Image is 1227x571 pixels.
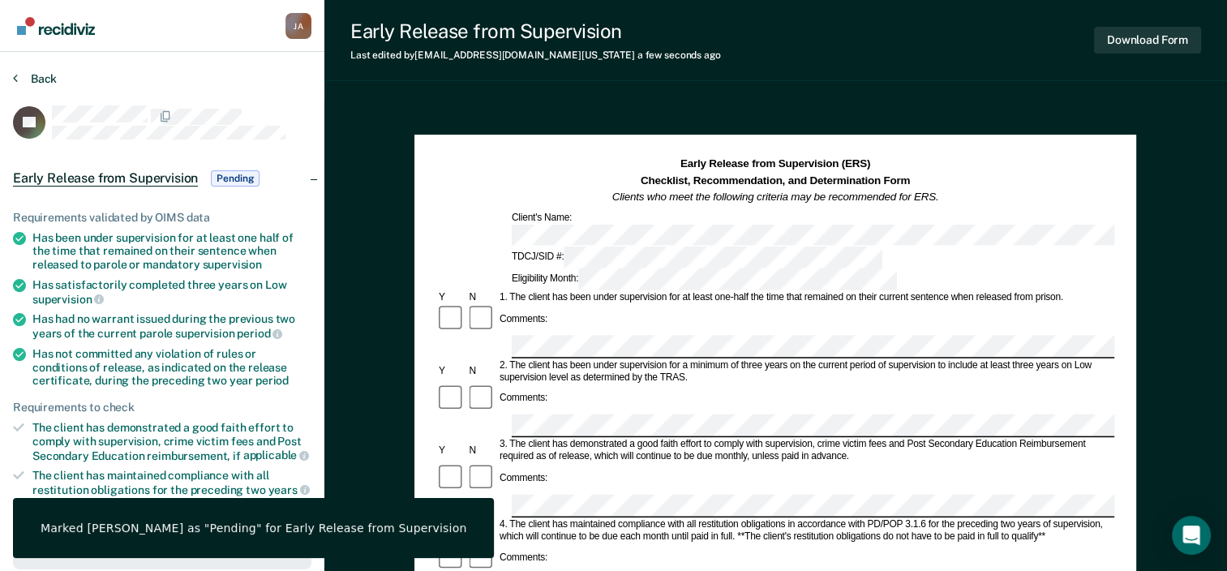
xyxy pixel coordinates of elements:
[467,365,497,377] div: N
[497,393,550,405] div: Comments:
[1172,516,1211,555] div: Open Intercom Messenger
[497,472,550,484] div: Comments:
[637,49,721,61] span: a few seconds ago
[680,158,870,170] strong: Early Release from Supervision (ERS)
[32,231,311,272] div: Has been under supervision for at least one half of the time that remained on their sentence when...
[285,13,311,39] button: Profile dropdown button
[436,365,466,377] div: Y
[350,49,721,61] div: Last edited by [EMAIL_ADDRESS][DOMAIN_NAME][US_STATE]
[497,313,550,325] div: Comments:
[243,449,309,462] span: applicable
[13,170,198,187] span: Early Release from Supervision
[13,71,57,86] button: Back
[17,17,95,35] img: Recidiviz
[41,521,466,535] div: Marked [PERSON_NAME] as "Pending" for Early Release from Supervision
[509,247,885,269] div: TDCJ/SID #:
[203,258,262,271] span: supervision
[211,170,260,187] span: Pending
[255,374,289,387] span: period
[285,13,311,39] div: J A
[612,191,939,203] em: Clients who meet the following criteria may be recommended for ERS.
[32,278,311,306] div: Has satisfactorily completed three years on Low
[32,421,311,462] div: The client has demonstrated a good faith effort to comply with supervision, crime victim fees and...
[1094,27,1201,54] button: Download Form
[436,444,466,457] div: Y
[32,347,311,388] div: Has not committed any violation of rules or conditions of release, as indicated on the release ce...
[32,469,311,496] div: The client has maintained compliance with all restitution obligations for the preceding two
[467,292,497,304] div: N
[268,483,310,496] span: years
[509,268,899,290] div: Eligibility Month:
[13,401,311,414] div: Requirements to check
[32,293,104,306] span: supervision
[497,552,550,565] div: Comments:
[641,174,910,187] strong: Checklist, Recommendation, and Determination Form
[32,312,311,340] div: Has had no warrant issued during the previous two years of the current parole supervision
[13,211,311,225] div: Requirements validated by OIMS data
[237,327,282,340] span: period
[497,518,1114,543] div: 4. The client has maintained compliance with all restitution obligations in accordance with PD/PO...
[497,292,1114,304] div: 1. The client has been under supervision for at least one-half the time that remained on their cu...
[497,439,1114,463] div: 3. The client has demonstrated a good faith effort to comply with supervision, crime victim fees ...
[350,19,721,43] div: Early Release from Supervision
[497,359,1114,384] div: 2. The client has been under supervision for a minimum of three years on the current period of su...
[436,292,466,304] div: Y
[467,444,497,457] div: N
